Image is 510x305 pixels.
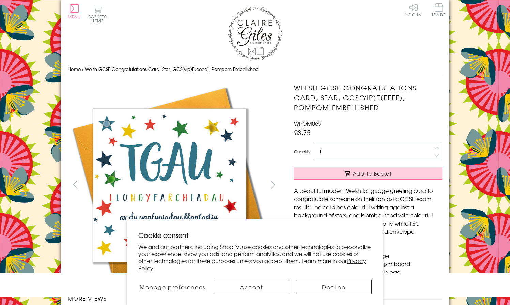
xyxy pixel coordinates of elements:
[294,186,442,235] p: A beautiful modern Welsh language greeting card to congratulate someone on their fantastic GCSE e...
[138,243,372,272] p: We and our partners, including Shopify, use cookies and other technologies to personalize your ex...
[82,66,83,72] span: ›
[296,280,372,294] button: Decline
[68,294,281,302] h3: More views
[138,230,372,240] h2: Cookie consent
[228,7,282,61] img: Claire Giles Greetings Cards
[294,83,442,112] h1: Welsh GCSE Congratulations Card, Star, GCS(yip)E(eeee), Pompom Embellished
[214,280,289,294] button: Accept
[68,4,81,19] button: Menu
[67,83,272,287] img: Welsh GCSE Congratulations Card, Star, GCS(yip)E(eeee), Pompom Embellished
[68,14,81,20] span: Menu
[68,66,81,72] a: Home
[91,14,107,24] span: 0 items
[432,3,446,18] a: Trade
[353,170,392,177] span: Add to Basket
[85,66,259,72] span: Welsh GCSE Congratulations Card, Star, GCS(yip)E(eeee), Pompom Embellished
[294,149,310,155] label: Quantity
[405,3,422,17] a: Log In
[280,83,485,261] img: Welsh GCSE Congratulations Card, Star, GCS(yip)E(eeee), Pompom Embellished
[294,127,311,137] span: £3.75
[294,167,442,180] button: Add to Basket
[140,283,205,291] span: Manage preferences
[294,119,321,127] span: WPOM069
[432,3,446,17] span: Trade
[138,257,366,272] a: Privacy Policy
[265,177,280,192] button: next
[68,62,443,76] nav: breadcrumbs
[138,280,206,294] button: Manage preferences
[88,5,107,23] button: Basket0 items
[68,177,83,192] button: prev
